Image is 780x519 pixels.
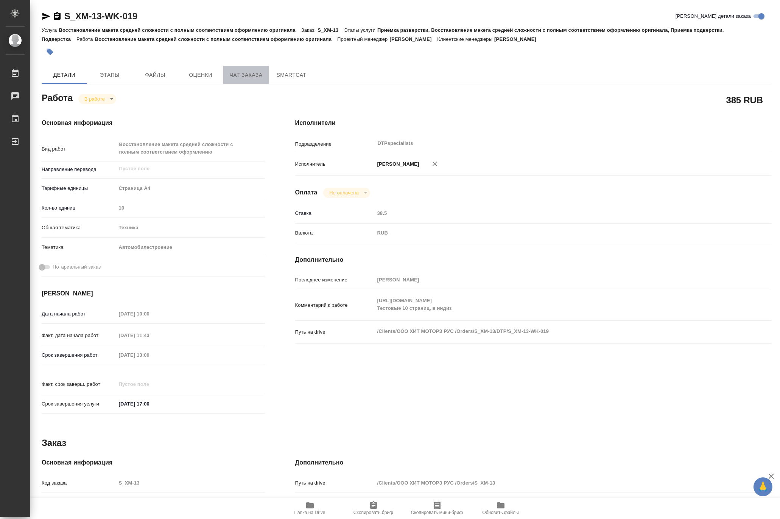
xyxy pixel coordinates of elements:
[353,510,393,515] span: Скопировать бриф
[42,310,116,318] p: Дата начала работ
[42,479,116,487] p: Код заказа
[295,188,318,197] h4: Оплата
[295,160,375,168] p: Исполнитель
[182,70,219,80] span: Оценки
[42,289,265,298] h4: [PERSON_NAME]
[42,166,116,173] p: Направление перевода
[116,477,265,488] input: Пустое поле
[295,118,772,127] h4: Исполнители
[295,458,772,467] h4: Дополнительно
[116,330,182,341] input: Пустое поле
[295,328,375,336] p: Путь на drive
[301,27,318,33] p: Заказ:
[295,210,375,217] p: Ставка
[42,224,116,232] p: Общая тематика
[294,510,325,515] span: Папка на Drive
[42,204,116,212] p: Кол-во единиц
[726,93,763,106] h2: 385 RUB
[375,325,732,338] textarea: /Clients/ООО ХИТ МОТОРЗ РУС /Orders/S_XM-13/DTP/S_XM-13-WK-019
[342,498,405,519] button: Скопировать бриф
[116,308,182,319] input: Пустое поле
[295,301,375,309] p: Комментарий к работе
[42,90,73,104] h2: Работа
[42,244,116,251] p: Тематика
[95,36,337,42] p: Восстановление макета средней сложности с полным соответствием оформлению оригинала
[42,44,58,60] button: Добавить тэг
[116,497,265,508] input: Пустое поле
[42,400,116,408] p: Срок завершения услуги
[273,70,310,80] span: SmartCat
[375,497,732,508] input: Пустое поле
[390,36,437,42] p: [PERSON_NAME]
[295,479,375,487] p: Путь на drive
[116,350,182,361] input: Пустое поле
[327,190,361,196] button: Не оплачена
[78,94,116,104] div: В работе
[59,27,301,33] p: Восстановление макета средней сложности с полным соответствием оформлению оригинала
[757,479,769,495] span: 🙏
[42,145,116,153] p: Вид работ
[754,477,772,496] button: 🙏
[295,255,772,264] h4: Дополнительно
[42,12,51,21] button: Скопировать ссылку для ЯМессенджера
[344,27,377,33] p: Этапы услуги
[295,140,375,148] p: Подразделение
[323,188,370,198] div: В работе
[427,155,443,172] button: Удалить исполнителя
[375,227,732,239] div: RUB
[42,27,59,33] p: Услуга
[42,458,265,467] h4: Основная информация
[375,208,732,219] input: Пустое поле
[64,11,137,21] a: S_XM-13-WK-019
[116,182,265,195] div: Страница А4
[76,36,95,42] p: Работа
[405,498,469,519] button: Скопировать мини-бриф
[228,70,264,80] span: Чат заказа
[469,498,532,519] button: Обновить файлы
[482,510,519,515] span: Обновить файлы
[375,294,732,315] textarea: [URL][DOMAIN_NAME] Тестовые 10 страниц, в индиз
[46,70,83,80] span: Детали
[137,70,173,80] span: Файлы
[116,202,265,213] input: Пустое поле
[295,276,375,284] p: Последнее изменение
[337,36,389,42] p: Проектный менеджер
[82,96,107,102] button: В работе
[42,27,724,42] p: Приемка разверстки, Восстановление макета средней сложности с полным соответствием оформлению ори...
[53,263,101,271] span: Нотариальный заказ
[375,274,732,285] input: Пустое поле
[437,36,494,42] p: Клиентские менеджеры
[116,241,265,254] div: Автомобилестроение
[53,12,62,21] button: Скопировать ссылку
[118,164,247,173] input: Пустое поле
[42,118,265,127] h4: Основная информация
[375,160,419,168] p: [PERSON_NAME]
[375,477,732,488] input: Пустое поле
[116,398,182,409] input: ✎ Введи что-нибудь
[318,27,344,33] p: S_XM-13
[116,379,182,390] input: Пустое поле
[494,36,542,42] p: [PERSON_NAME]
[42,185,116,192] p: Тарифные единицы
[42,351,116,359] p: Срок завершения работ
[295,229,375,237] p: Валюта
[411,510,463,515] span: Скопировать мини-бриф
[42,332,116,339] p: Факт. дата начала работ
[116,221,265,234] div: Техника
[278,498,342,519] button: Папка на Drive
[676,12,751,20] span: [PERSON_NAME] детали заказа
[92,70,128,80] span: Этапы
[42,381,116,388] p: Факт. срок заверш. работ
[42,437,66,449] h2: Заказ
